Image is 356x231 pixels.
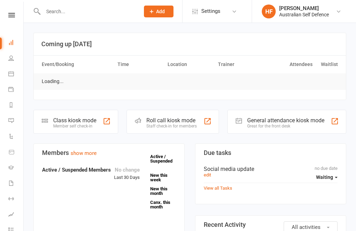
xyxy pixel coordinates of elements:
[247,124,324,129] div: Great for the front desk
[201,3,220,19] span: Settings
[316,174,333,180] span: Waiting
[39,56,114,73] th: Event/Booking
[114,56,165,73] th: Time
[204,185,232,191] a: View all Tasks
[215,56,265,73] th: Trainer
[247,117,324,124] div: General attendance kiosk mode
[204,221,338,228] h3: Recent Activity
[41,7,135,16] input: Search...
[41,41,338,48] h3: Coming up [DATE]
[150,187,176,196] a: New this month
[71,150,97,156] a: show more
[146,117,197,124] div: Roll call kiosk mode
[114,166,140,181] div: Last 30 Days
[114,166,140,174] div: No change
[265,56,316,73] th: Attendees
[144,6,173,17] button: Add
[292,224,321,230] span: All activities
[146,124,197,129] div: Staff check-in for members
[279,11,329,18] div: Australian Self Defence
[42,149,176,156] h3: Members
[39,73,67,90] td: Loading...
[204,149,338,156] h3: Due tasks
[8,35,24,51] a: Dashboard
[8,51,24,67] a: People
[150,200,176,209] a: Canx. this month
[42,167,111,173] strong: Active / Suspended Members
[279,5,329,11] div: [PERSON_NAME]
[156,9,165,14] span: Add
[8,145,24,160] a: Product Sales
[262,5,276,18] div: HF
[316,171,338,183] button: Waiting
[8,207,24,223] a: Assessments
[204,166,338,172] div: Social media update
[164,56,215,73] th: Location
[8,82,24,98] a: Payments
[204,172,211,178] a: edit
[53,117,96,124] div: Class kiosk mode
[53,124,96,129] div: Member self check-in
[150,173,176,182] a: New this week
[147,149,177,168] a: Active / Suspended
[8,98,24,114] a: Reports
[8,67,24,82] a: Calendar
[316,56,341,73] th: Waitlist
